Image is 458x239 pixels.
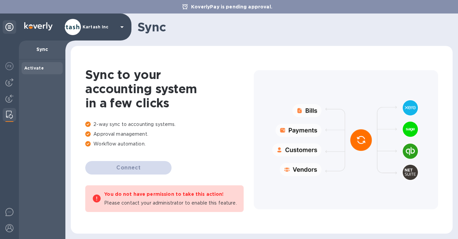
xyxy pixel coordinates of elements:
p: Please contact your administrator to enable this feature. [104,200,237,207]
p: KoverlyPay is pending approval. [188,3,276,10]
p: Sync [24,46,60,53]
p: Approval management. [85,131,254,138]
p: Workflow automation. [85,140,254,148]
b: Activate [24,65,44,71]
p: Kartash Inc [83,25,116,29]
b: You do not have permission to take this action! [104,191,223,197]
h1: Sync to your accounting system in a few clicks [85,68,254,110]
p: 2-way sync to accounting systems. [85,121,254,128]
img: Logo [24,22,53,30]
img: Foreign exchange [5,62,13,70]
h1: Sync [138,20,447,34]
